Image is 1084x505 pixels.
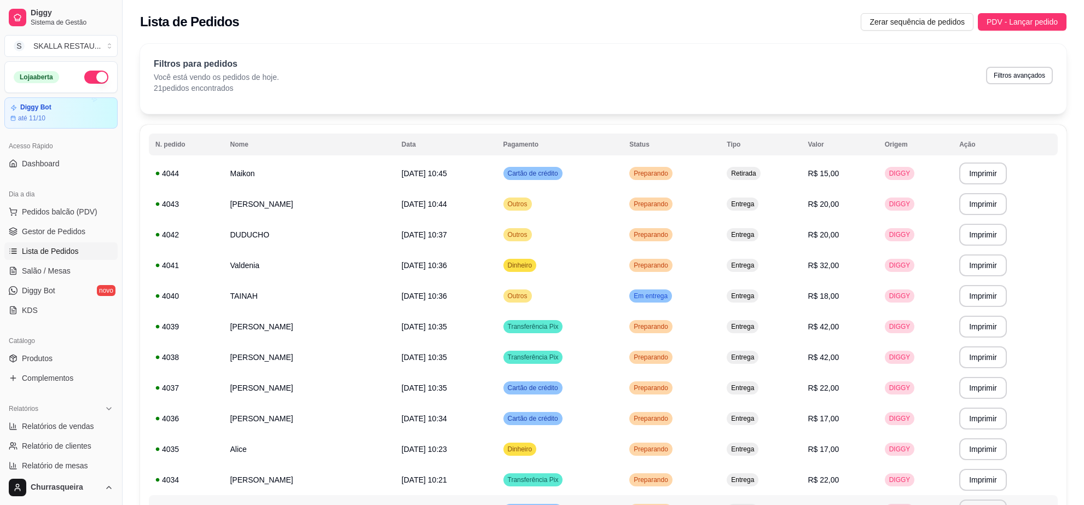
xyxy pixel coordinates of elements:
[631,414,670,423] span: Preparando
[959,377,1007,399] button: Imprimir
[402,292,447,300] span: [DATE] 10:36
[18,114,45,123] article: até 11/10
[631,384,670,392] span: Preparando
[729,445,756,454] span: Entrega
[4,332,118,350] div: Catálogo
[887,200,913,208] span: DIGGY
[978,13,1066,31] button: PDV - Lançar pedido
[223,219,395,250] td: DUDUCHO
[154,72,279,83] p: Você está vendo os pedidos de hoje.
[223,342,395,373] td: [PERSON_NAME]
[808,414,839,423] span: R$ 17,00
[154,57,279,71] p: Filtros para pedidos
[4,4,118,31] a: DiggySistema de Gestão
[402,414,447,423] span: [DATE] 10:34
[223,281,395,311] td: TAINAH
[861,13,973,31] button: Zerar sequência de pedidos
[22,460,88,471] span: Relatório de mesas
[223,311,395,342] td: [PERSON_NAME]
[887,384,913,392] span: DIGGY
[953,133,1058,155] th: Ação
[631,169,670,178] span: Preparando
[986,67,1053,84] button: Filtros avançados
[223,465,395,495] td: [PERSON_NAME]
[22,440,91,451] span: Relatório de clientes
[729,322,756,331] span: Entrega
[4,242,118,260] a: Lista de Pedidos
[987,16,1058,28] span: PDV - Lançar pedido
[720,133,801,155] th: Tipo
[223,158,395,189] td: Maikon
[506,475,561,484] span: Transferência Pix
[155,321,217,332] div: 4039
[402,475,447,484] span: [DATE] 10:21
[31,8,113,18] span: Diggy
[631,200,670,208] span: Preparando
[155,291,217,301] div: 4040
[959,346,1007,368] button: Imprimir
[631,445,670,454] span: Preparando
[4,185,118,203] div: Dia a dia
[33,40,101,51] div: SKALLA RESTAU ...
[801,133,878,155] th: Valor
[155,352,217,363] div: 4038
[887,445,913,454] span: DIGGY
[808,475,839,484] span: R$ 22,00
[878,133,953,155] th: Origem
[506,445,535,454] span: Dinheiro
[4,350,118,367] a: Produtos
[140,13,239,31] h2: Lista de Pedidos
[887,230,913,239] span: DIGGY
[22,265,71,276] span: Salão / Mesas
[31,18,113,27] span: Sistema de Gestão
[155,229,217,240] div: 4042
[84,71,108,84] button: Alterar Status
[9,404,38,413] span: Relatórios
[887,261,913,270] span: DIGGY
[887,414,913,423] span: DIGGY
[729,230,756,239] span: Entrega
[223,250,395,281] td: Valdenia
[631,322,670,331] span: Preparando
[808,292,839,300] span: R$ 18,00
[223,133,395,155] th: Nome
[497,133,623,155] th: Pagamento
[631,292,670,300] span: Em entrega
[22,206,97,217] span: Pedidos balcão (PDV)
[506,353,561,362] span: Transferência Pix
[959,254,1007,276] button: Imprimir
[155,199,217,210] div: 4043
[729,475,756,484] span: Entrega
[808,200,839,208] span: R$ 20,00
[808,384,839,392] span: R$ 22,00
[631,353,670,362] span: Preparando
[402,230,447,239] span: [DATE] 10:37
[395,133,497,155] th: Data
[887,322,913,331] span: DIGGY
[14,40,25,51] span: S
[402,384,447,392] span: [DATE] 10:35
[729,384,756,392] span: Entrega
[4,262,118,280] a: Salão / Mesas
[402,353,447,362] span: [DATE] 10:35
[4,223,118,240] a: Gestor de Pedidos
[729,261,756,270] span: Entrega
[22,285,55,296] span: Diggy Bot
[959,438,1007,460] button: Imprimir
[149,133,223,155] th: N. pedido
[959,224,1007,246] button: Imprimir
[887,475,913,484] span: DIGGY
[506,322,561,331] span: Transferência Pix
[22,158,60,169] span: Dashboard
[506,384,560,392] span: Cartão de crédito
[808,261,839,270] span: R$ 32,00
[729,353,756,362] span: Entrega
[4,457,118,474] a: Relatório de mesas
[4,301,118,319] a: KDS
[959,162,1007,184] button: Imprimir
[887,292,913,300] span: DIGGY
[223,434,395,465] td: Alice
[223,189,395,219] td: [PERSON_NAME]
[506,200,530,208] span: Outros
[22,421,94,432] span: Relatórios de vendas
